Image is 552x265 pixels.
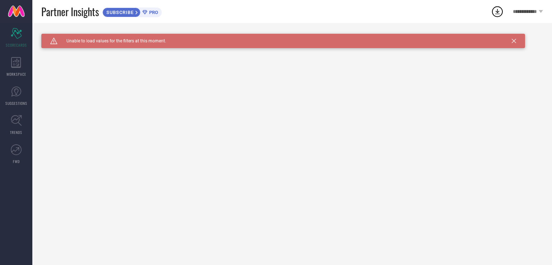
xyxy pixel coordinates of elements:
span: WORKSPACE [6,71,26,77]
a: SUBSCRIBEPRO [102,6,162,17]
span: TRENDS [10,130,22,135]
span: SUBSCRIBE [103,10,135,15]
span: SUGGESTIONS [5,101,27,106]
span: Partner Insights [41,4,99,19]
span: Unable to load values for the filters at this moment. [57,38,166,43]
span: PRO [147,10,158,15]
div: Unable to load filters at this moment. Please try later. [41,34,543,39]
span: FWD [13,159,20,164]
span: SCORECARDS [6,42,27,48]
div: Open download list [491,5,504,18]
